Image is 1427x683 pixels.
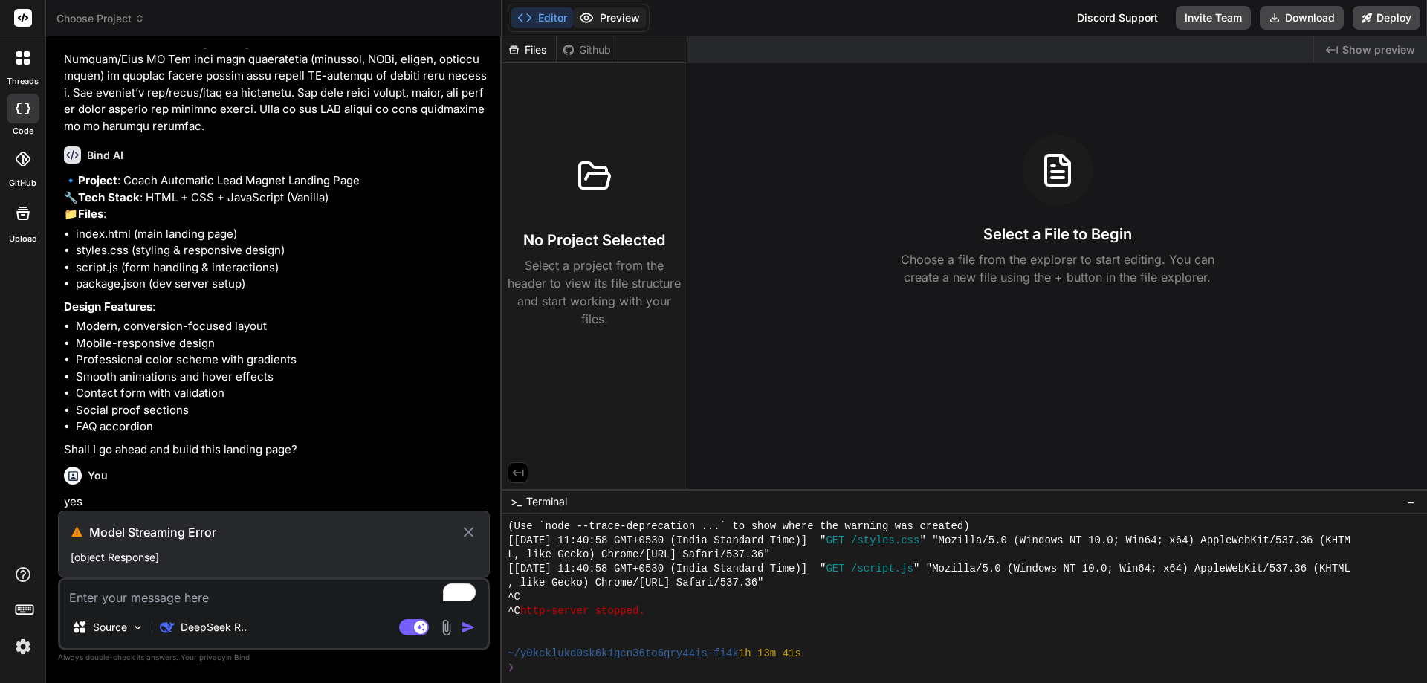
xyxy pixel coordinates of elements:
span: Terminal [526,494,567,509]
span: http-server stopped. [520,604,645,618]
span: /script.js [851,562,913,576]
label: GitHub [9,177,36,190]
p: [object Response] [71,550,477,565]
h3: Model Streaming Error [89,523,460,541]
button: Download [1260,6,1344,30]
strong: Design Features [64,300,152,314]
h3: Select a File to Begin [983,224,1132,245]
li: Smooth animations and hover effects [76,369,487,386]
span: ^C [508,604,520,618]
h6: Bind AI [87,148,123,163]
span: /styles.css [851,534,919,548]
button: Preview [573,7,646,28]
p: Always double-check its answers. Your in Bind [58,650,490,664]
p: Select a project from the header to view its file structure and start working with your files. [508,256,681,328]
div: Domain: [DOMAIN_NAME] [39,39,164,51]
span: (Use `node --trace-deprecation ...` to show where the warning was created) [508,519,969,534]
label: threads [7,75,39,88]
div: Domain Overview [56,88,133,97]
span: ^C [508,590,520,604]
span: 1h 13m 41s [739,647,801,661]
img: settings [10,634,36,659]
div: Github [557,42,618,57]
li: Mobile-responsive design [76,335,487,352]
li: FAQ accordion [76,418,487,436]
li: Social proof sections [76,402,487,419]
button: Invite Team [1176,6,1251,30]
span: >_ [511,494,522,509]
img: tab_domain_overview_orange.svg [40,86,52,98]
span: Show preview [1342,42,1415,57]
p: DeepSeek R.. [181,620,247,635]
span: L, like Gecko) Chrome/[URL] Safari/537.36" [508,548,770,562]
span: [[DATE] 11:40:58 GMT+0530 (India Standard Time)] " [508,534,826,548]
strong: Project [78,173,117,187]
span: GET [826,562,844,576]
span: privacy [199,653,226,661]
textarea: To enrich screen reader interactions, please activate Accessibility in Grammarly extension settings [60,580,488,606]
label: code [13,125,33,137]
h3: No Project Selected [523,230,665,250]
label: Upload [9,233,37,245]
img: logo_orange.svg [24,24,36,36]
strong: Tech Stack [78,190,140,204]
div: Keywords by Traffic [164,88,250,97]
p: yes [64,493,487,511]
li: styles.css (styling & responsive design) [76,242,487,259]
strong: Files [78,207,103,221]
img: Pick Models [132,621,144,634]
div: Files [502,42,556,57]
li: Modern, conversion-focused layout [76,318,487,335]
p: 🔹 : Coach Automatic Lead Magnet Landing Page 🔧 : HTML + CSS + JavaScript (Vanilla) 📁 : [64,172,487,223]
img: icon [461,620,476,635]
li: package.json (dev server setup) [76,276,487,293]
span: GET [826,534,844,548]
h6: You [88,468,108,483]
span: Choose Project [56,11,145,26]
p: Choose a file from the explorer to start editing. You can create a new file using the + button in... [891,250,1224,286]
button: Editor [511,7,573,28]
img: attachment [438,619,455,636]
p: : [64,299,487,316]
div: v 4.0.25 [42,24,73,36]
button: Deploy [1353,6,1420,30]
p: Shall I go ahead and build this landing page? [64,441,487,459]
li: Professional color scheme with gradients [76,352,487,369]
span: [[DATE] 11:40:58 GMT+0530 (India Standard Time)] " [508,562,826,576]
button: − [1404,490,1418,514]
div: Discord Support [1068,6,1167,30]
span: , like Gecko) Chrome/[URL] Safari/537.36" [508,576,763,590]
img: website_grey.svg [24,39,36,51]
span: ❯ [508,661,515,675]
span: " "Mozilla/5.0 (Windows NT 10.0; Win64; x64) AppleWebKit/537.36 (KHTM [919,534,1350,548]
img: DeepSeek R1 (671B-Full) [160,620,175,635]
li: script.js (form handling & interactions) [76,259,487,276]
li: index.html (main landing page) [76,226,487,243]
span: " "Mozilla/5.0 (Windows NT 10.0; Win64; x64) AppleWebKit/537.36 (KHTML [913,562,1350,576]
span: − [1407,494,1415,509]
span: ~/y0kcklukd0sk6k1gcn36to6gry44is-fi4k [508,647,739,661]
li: Contact form with validation [76,385,487,402]
p: Source [93,620,127,635]
img: tab_keywords_by_traffic_grey.svg [148,86,160,98]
